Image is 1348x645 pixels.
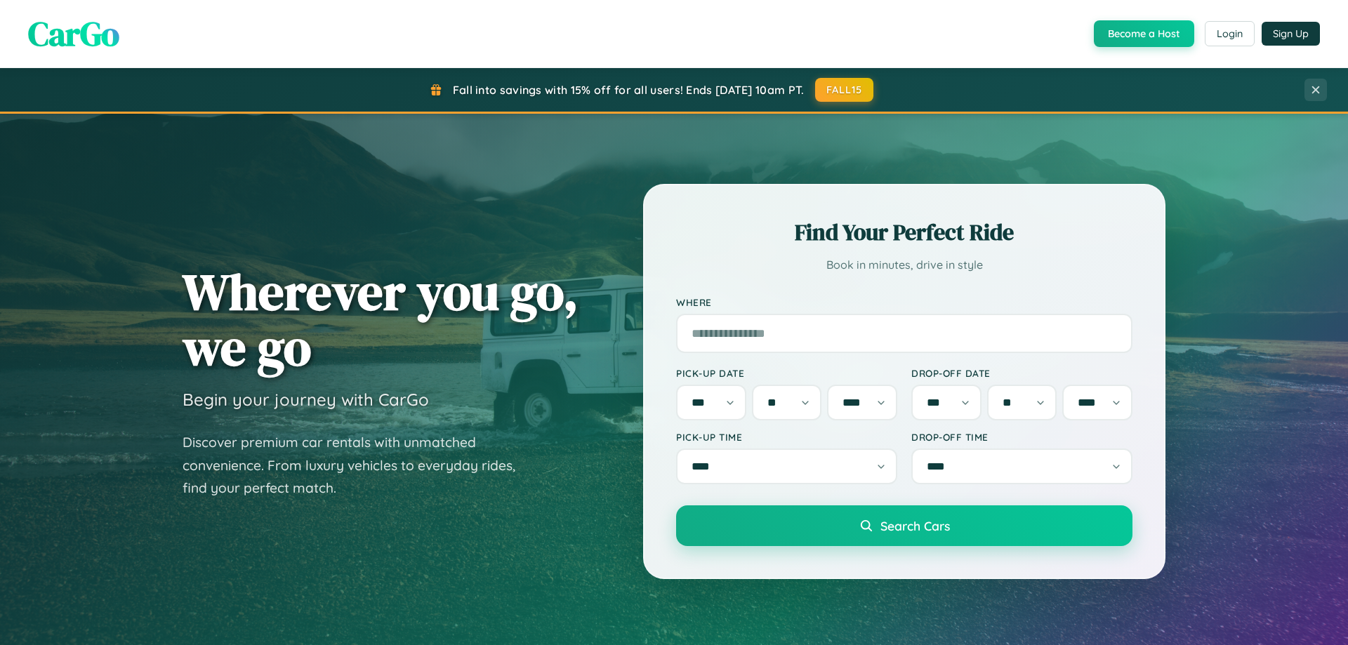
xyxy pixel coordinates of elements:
button: FALL15 [815,78,874,102]
button: Become a Host [1094,20,1194,47]
h1: Wherever you go, we go [183,264,579,375]
h2: Find Your Perfect Ride [676,217,1132,248]
span: Fall into savings with 15% off for all users! Ends [DATE] 10am PT. [453,83,805,97]
label: Pick-up Time [676,431,897,443]
button: Search Cars [676,505,1132,546]
label: Drop-off Time [911,431,1132,443]
p: Discover premium car rentals with unmatched convenience. From luxury vehicles to everyday rides, ... [183,431,534,500]
h3: Begin your journey with CarGo [183,389,429,410]
p: Book in minutes, drive in style [676,255,1132,275]
label: Drop-off Date [911,367,1132,379]
label: Where [676,296,1132,308]
button: Login [1205,21,1255,46]
span: CarGo [28,11,119,57]
span: Search Cars [880,518,950,533]
button: Sign Up [1262,22,1320,46]
label: Pick-up Date [676,367,897,379]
